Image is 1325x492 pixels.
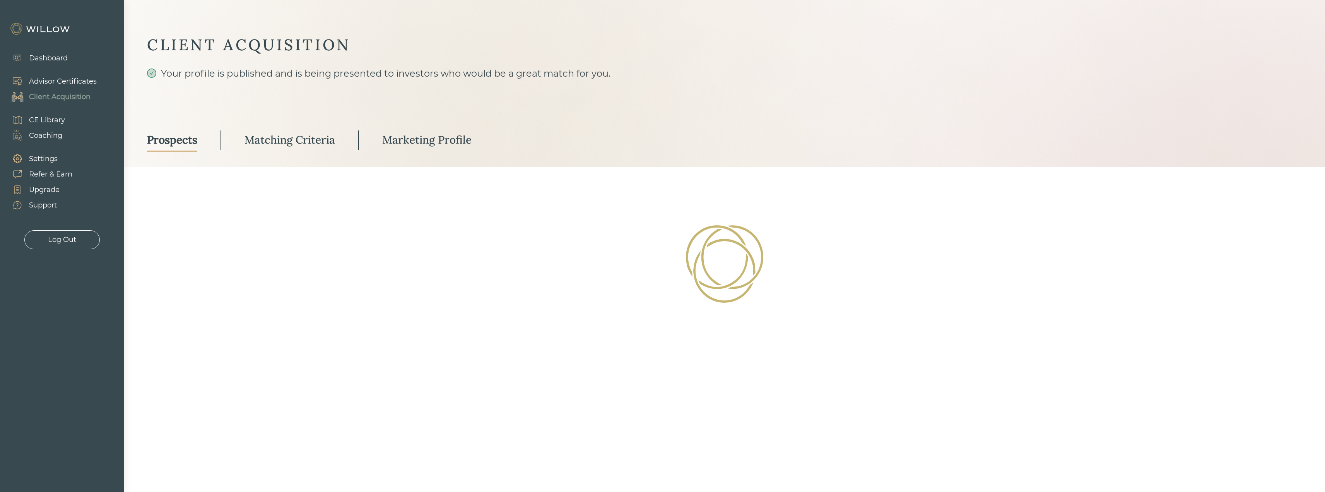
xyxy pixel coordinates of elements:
a: Refer & Earn [4,166,72,182]
a: Advisor Certificates [4,74,97,89]
div: CLIENT ACQUISITION [147,35,1302,55]
div: Advisor Certificates [29,76,97,87]
div: Client Acquisition [29,92,91,102]
a: Matching Criteria [244,129,335,152]
img: Loading! [686,225,763,303]
a: Upgrade [4,182,72,197]
div: Matching Criteria [244,133,335,147]
div: CE Library [29,115,65,125]
div: Log Out [48,235,76,245]
div: Prospects [147,133,197,147]
a: Prospects [147,129,197,152]
a: Settings [4,151,72,166]
div: Settings [29,154,58,164]
img: Willow [10,23,72,35]
a: Marketing Profile [382,129,472,152]
a: Client Acquisition [4,89,97,105]
div: Support [29,200,57,211]
div: Your profile is published and is being presented to investors who would be a great match for you. [147,67,1302,108]
a: Dashboard [4,50,68,66]
div: Marketing Profile [382,133,472,147]
div: Refer & Earn [29,169,72,180]
a: CE Library [4,112,65,128]
a: Coaching [4,128,65,143]
div: Coaching [29,130,62,141]
div: Dashboard [29,53,68,63]
div: Upgrade [29,185,60,195]
span: check-circle [147,69,156,78]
